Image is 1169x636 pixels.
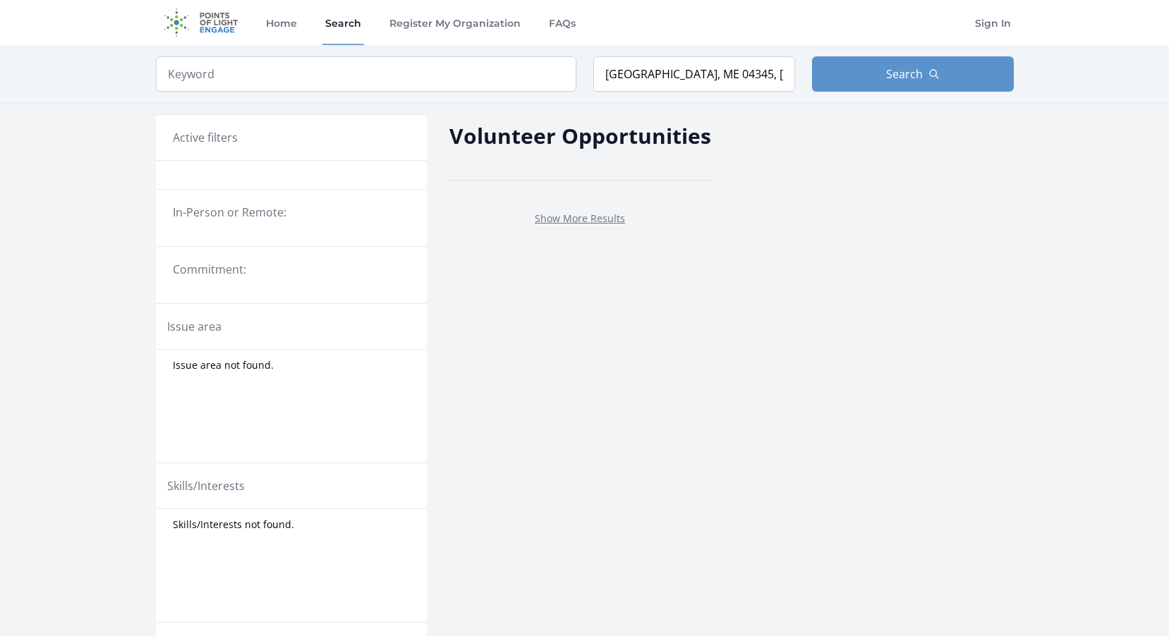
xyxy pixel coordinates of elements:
[167,477,245,494] legend: Skills/Interests
[593,56,795,92] input: Location
[812,56,1014,92] button: Search
[535,212,625,225] a: Show More Results
[156,56,576,92] input: Keyword
[173,261,410,278] legend: Commitment:
[173,129,238,146] h3: Active filters
[173,518,294,532] span: Skills/Interests not found.
[886,66,923,82] span: Search
[167,318,222,335] legend: Issue area
[449,120,711,152] h2: Volunteer Opportunities
[173,204,410,221] legend: In-Person or Remote:
[173,358,274,372] span: Issue area not found.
